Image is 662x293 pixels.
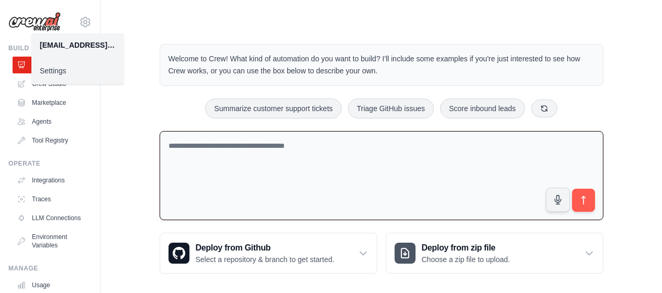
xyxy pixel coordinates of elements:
p: Select a repository & branch to get started. [196,254,334,265]
a: Crew Studio [13,75,92,92]
a: Automations [13,57,92,73]
a: Agents [13,113,92,130]
a: Marketplace [13,94,92,111]
button: Score inbound leads [440,99,525,118]
div: Operate [8,159,92,168]
a: Integrations [13,172,92,189]
div: Build [8,44,92,52]
a: LLM Connections [13,210,92,226]
div: Manage [8,264,92,273]
p: Welcome to Crew! What kind of automation do you want to build? I'll include some examples if you'... [169,53,594,77]
div: Widget de chat [610,243,662,293]
a: Environment Variables [13,229,92,254]
button: Triage GitHub issues [348,99,434,118]
a: Settings [31,61,124,80]
a: Tool Registry [13,132,92,149]
img: Logo [8,12,61,32]
iframe: Chat Widget [610,243,662,293]
h3: Deploy from zip file [422,242,510,254]
button: Summarize customer support tickets [205,99,341,118]
h3: Deploy from Github [196,242,334,254]
div: [EMAIL_ADDRESS][DOMAIN_NAME] [40,40,115,50]
a: Traces [13,191,92,208]
p: Choose a zip file to upload. [422,254,510,265]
